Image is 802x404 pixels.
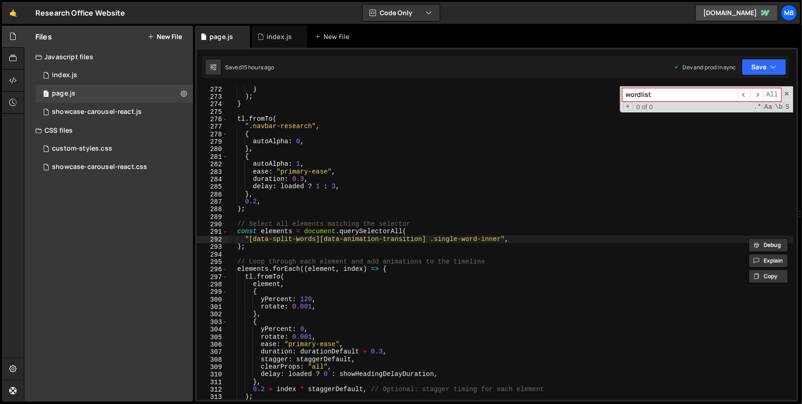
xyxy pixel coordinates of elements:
[52,163,147,171] div: showcase-carousel-react.css
[35,103,193,121] div: 10476/45223.js
[197,198,228,206] div: 287
[749,254,788,268] button: Explain
[267,32,292,41] div: index.js
[197,303,228,311] div: 301
[197,176,228,183] div: 284
[35,7,125,18] div: Research Office Website
[197,168,228,176] div: 283
[2,2,24,24] a: 🤙
[197,108,228,116] div: 275
[774,102,784,112] span: Whole Word Search
[197,123,228,130] div: 277
[749,238,788,252] button: Debug
[197,221,228,228] div: 290
[197,101,228,108] div: 274
[35,84,193,103] div: 10476/23772.js
[52,90,75,98] div: page.js
[197,296,228,303] div: 300
[52,71,77,79] div: index.js
[197,251,228,258] div: 294
[35,140,193,158] div: 10476/38631.css
[742,59,786,75] button: Save
[197,364,228,371] div: 309
[197,161,228,168] div: 282
[197,311,228,318] div: 302
[197,228,228,236] div: 291
[763,88,781,101] span: Alt-Enter
[197,146,228,153] div: 280
[197,116,228,123] div: 276
[197,266,228,273] div: 296
[52,145,112,153] div: custom-styles.css
[197,319,228,326] div: 303
[52,108,142,116] div: showcase-carousel-react.js
[197,86,228,93] div: 272
[623,102,633,111] span: Toggle Replace mode
[197,243,228,251] div: 293
[197,341,228,348] div: 306
[753,102,762,112] span: RegExp Search
[197,191,228,198] div: 286
[197,131,228,138] div: 278
[738,88,751,101] span: ​
[197,93,228,101] div: 273
[197,393,228,401] div: 313
[751,88,763,101] span: ​
[197,213,228,221] div: 289
[242,63,274,71] div: 15 hours ago
[225,63,274,71] div: Saved
[197,326,228,333] div: 304
[695,5,778,21] a: [DOMAIN_NAME]
[197,348,228,356] div: 307
[197,183,228,191] div: 285
[197,258,228,266] div: 295
[749,269,788,283] button: Copy
[197,206,228,213] div: 288
[197,379,228,386] div: 311
[197,356,228,364] div: 308
[197,371,228,378] div: 310
[785,102,791,112] span: Search In Selection
[197,334,228,341] div: 305
[210,32,233,41] div: page.js
[763,102,773,112] span: CaseSensitive Search
[197,274,228,281] div: 297
[197,153,228,161] div: 281
[197,138,228,146] div: 279
[781,5,797,21] a: MB
[674,63,736,71] div: Dev and prod in sync
[622,88,738,101] input: Search for
[24,121,193,140] div: CSS files
[43,91,49,98] span: 1
[35,32,52,42] h2: Files
[35,66,193,84] div: 10476/23765.js
[197,236,228,243] div: 292
[35,158,193,176] div: 10476/45224.css
[363,5,440,21] button: Code Only
[197,281,228,288] div: 298
[633,103,657,111] span: 0 of 0
[314,32,353,41] div: New File
[24,48,193,66] div: Javascript files
[197,288,228,296] div: 299
[148,33,182,40] button: New File
[197,386,228,393] div: 312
